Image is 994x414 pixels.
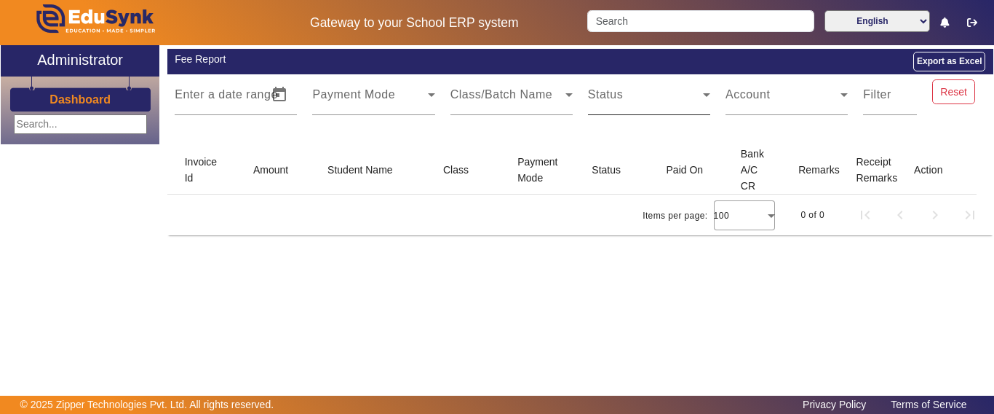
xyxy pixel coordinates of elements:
[175,88,278,101] mat-label: Enter a date range
[37,51,123,69] h2: Administrator
[725,88,770,101] mat-label: Account
[175,52,573,67] div: Fee Report
[253,162,301,178] div: Amount
[20,397,274,413] p: © 2025 Zipper Technologies Pvt. Ltd. All rights reserved.
[588,88,623,101] mat-label: Status
[592,162,621,178] div: Status
[14,114,147,134] input: Search...
[185,154,219,186] div: Invoice Id
[443,162,469,178] div: Class
[517,154,561,186] div: Payment Mode
[953,198,987,233] button: Last page
[312,88,395,101] mat-label: Payment Mode
[253,162,288,178] div: Amount
[787,146,844,195] mat-header-cell: Remarks
[450,88,553,101] mat-label: Class/Batch Name
[185,154,230,186] div: Invoice Id
[643,208,707,223] div: Items per page:
[845,146,902,195] mat-header-cell: Receipt Remarks
[592,162,634,178] div: Status
[795,395,873,414] a: Privacy Policy
[327,162,406,178] div: Student Name
[49,92,111,107] a: Dashboard
[913,52,985,71] button: Export as Excel
[883,198,918,233] button: Previous page
[667,162,717,178] div: Paid On
[863,88,891,101] mat-label: Filter
[517,154,570,186] div: Payment Mode
[918,198,953,233] button: Next page
[262,77,297,112] button: Open calendar
[801,208,824,222] div: 0 of 0
[175,92,212,109] input: Start Date
[667,162,704,178] div: Paid On
[902,146,977,195] mat-header-cell: Action
[257,15,573,31] h5: Gateway to your School ERP system
[49,93,111,106] h3: Dashboard
[443,162,482,178] div: Class
[587,10,814,32] input: Search
[225,92,259,109] input: End Date
[729,146,787,195] mat-header-cell: Bank A/C CR
[327,162,393,178] div: Student Name
[848,198,883,233] button: First page
[1,45,159,77] a: Administrator
[932,79,976,104] button: Reset
[883,395,974,414] a: Terms of Service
